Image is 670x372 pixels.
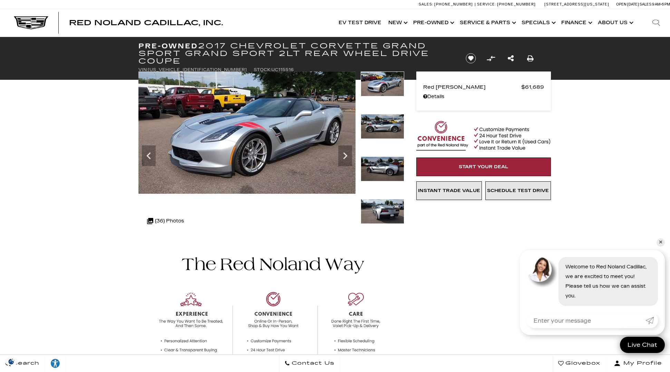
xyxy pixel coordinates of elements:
[553,355,606,372] a: Glovebox
[69,19,223,26] a: Red Noland Cadillac, Inc.
[361,156,404,181] img: Used 2017 BLADE SILVER METALLIC Chevrolet Grand Sport 2LT image 6
[3,358,19,365] img: Opt-Out Icon
[645,313,658,328] a: Submit
[477,2,496,7] span: Service:
[642,9,670,37] div: Search
[14,16,48,29] img: Cadillac Dark Logo with Cadillac White Text
[144,213,187,229] div: (36) Photos
[620,337,665,353] a: Live Chat
[138,71,356,194] img: Used 2017 BLADE SILVER METALLIC Chevrolet Grand Sport 2LT image 4
[254,67,271,72] span: Stock:
[138,42,454,65] h1: 2017 Chevrolet Corvette Grand Sport Grand Sport 2LT Rear Wheel Drive Coupe
[138,42,198,50] strong: Pre-Owned
[527,313,645,328] input: Enter your message
[279,355,340,372] a: Contact Us
[434,2,473,7] span: [PHONE_NUMBER]
[361,71,404,96] img: Used 2017 BLADE SILVER METALLIC Chevrolet Grand Sport 2LT image 4
[485,181,551,200] a: Schedule Test Drive
[559,257,658,306] div: Welcome to Red Noland Cadillac, we are excited to meet you! Please tell us how we can assist you.
[361,114,404,139] img: Used 2017 BLADE SILVER METALLIC Chevrolet Grand Sport 2LT image 5
[544,2,609,7] a: [STREET_ADDRESS][US_STATE]
[486,53,496,64] button: Compare Vehicle
[271,67,294,72] span: UC115516
[521,82,544,92] span: $61,689
[3,358,19,365] section: Click to Open Cookie Consent Modal
[410,9,456,37] a: Pre-Owned
[290,359,334,368] span: Contact Us
[558,9,594,37] a: Finance
[419,2,475,6] a: Sales: [PHONE_NUMBER]
[652,2,670,7] span: 9 AM-6 PM
[385,9,410,37] a: New
[45,358,66,369] div: Explore your accessibility options
[518,9,558,37] a: Specials
[616,2,639,7] span: Open [DATE]
[624,341,661,349] span: Live Chat
[361,199,404,224] img: Used 2017 BLADE SILVER METALLIC Chevrolet Grand Sport 2LT image 7
[419,2,433,7] span: Sales:
[338,145,352,166] div: Next
[335,9,385,37] a: EV Test Drive
[11,359,39,368] span: Search
[527,54,534,63] a: Print this Pre-Owned 2017 Chevrolet Corvette Grand Sport Grand Sport 2LT Rear Wheel Drive Coupe
[45,355,66,372] a: Explore your accessibility options
[594,9,635,37] a: About Us
[456,9,518,37] a: Service & Parts
[527,257,552,282] img: Agent profile photo
[475,2,537,6] a: Service: [PHONE_NUMBER]
[463,53,478,64] button: Save vehicle
[508,54,514,63] a: Share this Pre-Owned 2017 Chevrolet Corvette Grand Sport Grand Sport 2LT Rear Wheel Drive Coupe
[142,145,156,166] div: Previous
[423,82,521,92] span: Red [PERSON_NAME]
[640,2,652,7] span: Sales:
[564,359,600,368] span: Glovebox
[138,67,148,72] span: VIN:
[418,188,480,193] span: Instant Trade Value
[69,19,223,27] span: Red Noland Cadillac, Inc.
[148,67,247,72] span: [US_VEHICLE_IDENTIFICATION_NUMBER]
[416,181,482,200] a: Instant Trade Value
[416,158,551,176] a: Start Your Deal
[621,359,662,368] span: My Profile
[423,92,544,102] a: Details
[497,2,536,7] span: [PHONE_NUMBER]
[459,164,508,170] span: Start Your Deal
[606,355,670,372] button: Open user profile menu
[487,188,549,193] span: Schedule Test Drive
[423,82,544,92] a: Red [PERSON_NAME] $61,689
